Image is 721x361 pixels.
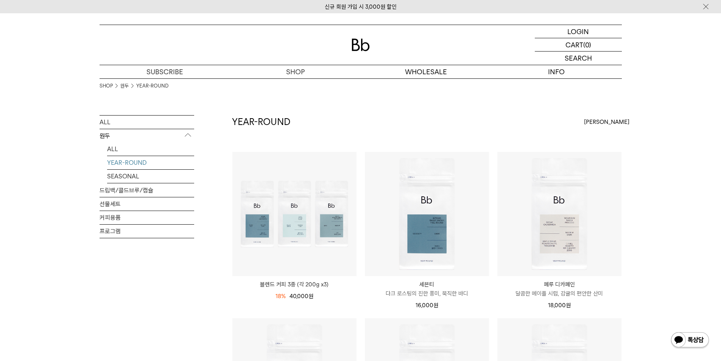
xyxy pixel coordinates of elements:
a: 커피용품 [100,211,194,224]
span: 40,000 [290,293,313,300]
a: LOGIN [535,25,622,38]
a: SHOP [230,65,361,78]
p: 달콤한 메이플 시럽, 감귤의 편안한 산미 [497,289,621,298]
h2: YEAR-ROUND [232,116,290,128]
a: SEASONAL [107,170,194,183]
a: 드립백/콜드브루/캡슐 [100,184,194,197]
span: 원 [308,293,313,300]
span: 원 [433,302,438,309]
span: [PERSON_NAME] [584,117,629,127]
a: SUBSCRIBE [100,65,230,78]
span: 16,000 [416,302,438,309]
a: YEAR-ROUND [136,82,168,90]
p: INFO [491,65,622,78]
a: 페루 디카페인 달콤한 메이플 시럽, 감귤의 편안한 산미 [497,280,621,298]
p: CART [565,38,583,51]
a: ALL [107,142,194,156]
a: 프로그램 [100,225,194,238]
img: 세븐티 [365,152,489,276]
p: 페루 디카페인 [497,280,621,289]
a: 블렌드 커피 3종 (각 200g x3) [232,280,357,289]
span: 18,000 [548,302,571,309]
p: 세븐티 [365,280,489,289]
a: ALL [100,116,194,129]
p: 원두 [100,129,194,143]
p: (0) [583,38,591,51]
a: CART (0) [535,38,622,52]
p: WHOLESALE [361,65,491,78]
a: 선물세트 [100,197,194,211]
a: 신규 회원 가입 시 3,000원 할인 [325,3,397,10]
div: 18% [276,292,286,301]
img: 카카오톡 채널 1:1 채팅 버튼 [670,331,710,350]
span: 원 [566,302,571,309]
a: YEAR-ROUND [107,156,194,169]
p: 다크 로스팅의 진한 풍미, 묵직한 바디 [365,289,489,298]
p: LOGIN [567,25,589,38]
a: 세븐티 다크 로스팅의 진한 풍미, 묵직한 바디 [365,280,489,298]
a: 원두 [120,82,129,90]
img: 로고 [352,39,370,51]
img: 블렌드 커피 3종 (각 200g x3) [232,152,357,276]
a: SHOP [100,82,113,90]
p: SEARCH [565,52,592,65]
img: 페루 디카페인 [497,152,621,276]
